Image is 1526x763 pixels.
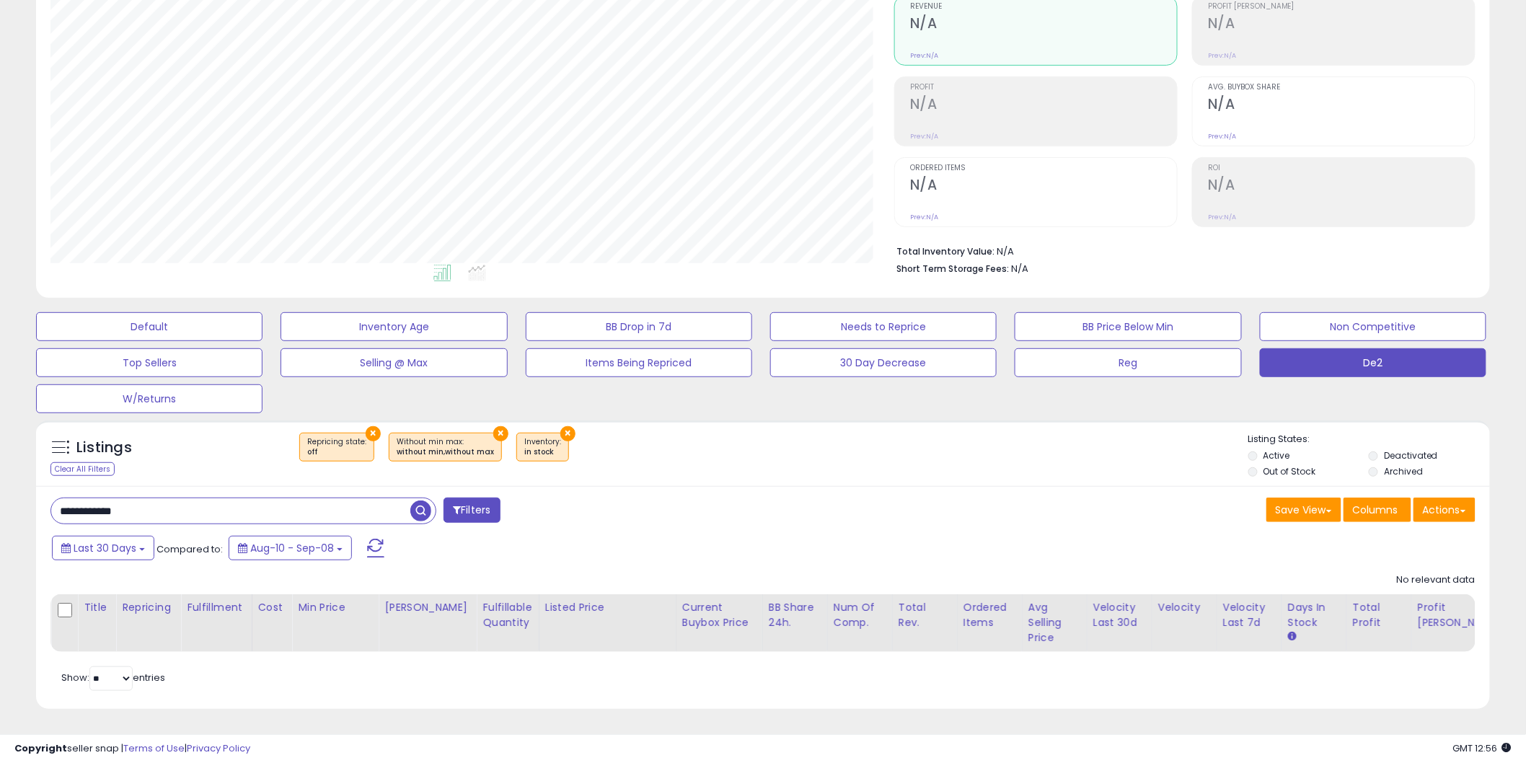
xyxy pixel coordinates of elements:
span: Inventory : [524,436,561,458]
button: 30 Day Decrease [770,348,997,377]
span: Without min max : [397,436,494,458]
button: BB Price Below Min [1015,312,1241,341]
button: Default [36,312,263,341]
a: Privacy Policy [187,741,250,755]
div: off [307,447,366,457]
span: ROI [1208,164,1475,172]
span: N/A [1011,262,1028,275]
label: Deactivated [1384,449,1438,462]
h2: N/A [1208,177,1475,196]
h2: N/A [1208,15,1475,35]
h2: N/A [910,96,1177,115]
p: Listing States: [1248,433,1490,446]
button: BB Drop in 7d [526,312,752,341]
div: BB Share 24h. [769,600,821,630]
div: Listed Price [545,600,670,615]
button: Actions [1413,498,1476,522]
button: × [493,426,508,441]
span: Avg. Buybox Share [1208,84,1475,92]
button: Reg [1015,348,1241,377]
small: Days In Stock. [1288,630,1297,643]
button: De2 [1260,348,1486,377]
div: Fulfillment [187,600,245,615]
span: Ordered Items [910,164,1177,172]
span: 2025-10-9 12:56 GMT [1453,741,1512,755]
div: Fulfillable Quantity [482,600,532,630]
span: Show: entries [61,671,165,684]
div: Velocity Last 7d [1223,600,1276,630]
button: Needs to Reprice [770,312,997,341]
button: Columns [1344,498,1411,522]
label: Out of Stock [1263,465,1316,477]
small: Prev: N/A [1208,213,1236,221]
div: Num of Comp. [834,600,886,630]
div: Current Buybox Price [682,600,757,630]
h5: Listings [76,438,132,458]
div: Days In Stock [1288,600,1341,630]
div: Total Rev. [899,600,951,630]
div: seller snap | | [14,742,250,756]
span: Last 30 Days [74,541,136,555]
button: Filters [444,498,500,523]
span: Aug-10 - Sep-08 [250,541,334,555]
button: Aug-10 - Sep-08 [229,536,352,560]
li: N/A [896,242,1465,259]
div: Velocity Last 30d [1093,600,1146,630]
button: Non Competitive [1260,312,1486,341]
small: Prev: N/A [910,51,938,60]
div: No relevant data [1397,573,1476,587]
span: Columns [1353,503,1398,517]
div: without min,without max [397,447,494,457]
span: Profit [910,84,1177,92]
small: Prev: N/A [1208,132,1236,141]
span: Revenue [910,3,1177,11]
span: Repricing state : [307,436,366,458]
small: Prev: N/A [910,213,938,221]
button: Items Being Repriced [526,348,752,377]
strong: Copyright [14,741,67,755]
span: Compared to: [156,542,223,556]
button: × [366,426,381,441]
b: Total Inventory Value: [896,245,994,257]
button: W/Returns [36,384,263,413]
button: Top Sellers [36,348,263,377]
div: Title [84,600,110,615]
button: Inventory Age [281,312,507,341]
div: Repricing [122,600,175,615]
div: Min Price [298,600,372,615]
div: Total Profit [1353,600,1406,630]
div: Avg Selling Price [1028,600,1081,645]
label: Active [1263,449,1290,462]
small: Prev: N/A [910,132,938,141]
div: Velocity [1158,600,1211,615]
a: Terms of Use [123,741,185,755]
button: Last 30 Days [52,536,154,560]
span: Profit [PERSON_NAME] [1208,3,1475,11]
div: Profit [PERSON_NAME] [1418,600,1504,630]
button: Selling @ Max [281,348,507,377]
div: Ordered Items [963,600,1016,630]
h2: N/A [1208,96,1475,115]
div: [PERSON_NAME] [384,600,470,615]
small: Prev: N/A [1208,51,1236,60]
div: Cost [258,600,286,615]
button: Save View [1266,498,1341,522]
button: × [560,426,575,441]
b: Short Term Storage Fees: [896,263,1009,275]
h2: N/A [910,177,1177,196]
div: Clear All Filters [50,462,115,476]
h2: N/A [910,15,1177,35]
label: Archived [1384,465,1423,477]
div: in stock [524,447,561,457]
